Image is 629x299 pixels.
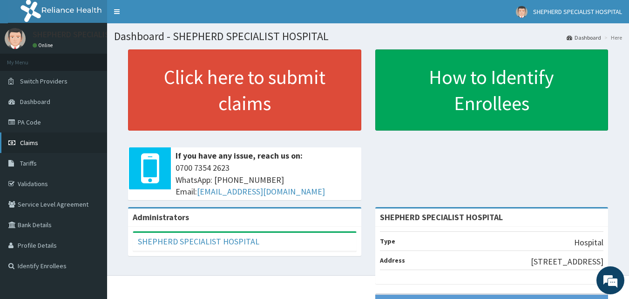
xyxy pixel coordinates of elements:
b: Address [380,256,405,264]
p: SHEPHERD SPECIALIST HOSPITAL [33,30,153,39]
p: Hospital [574,236,603,249]
p: [STREET_ADDRESS] [531,256,603,268]
img: User Image [5,28,26,49]
a: Online [33,42,55,49]
span: Claims [20,139,38,147]
b: Administrators [133,212,189,223]
b: Type [380,237,395,245]
span: SHEPHERD SPECIALIST HOSPITAL [533,7,622,16]
span: Switch Providers [20,77,68,85]
a: [EMAIL_ADDRESS][DOMAIN_NAME] [197,186,325,197]
a: How to Identify Enrollees [375,49,609,131]
a: Dashboard [567,34,601,42]
span: Tariffs [20,159,37,167]
a: SHEPHERD SPECIALIST HOSPITAL [138,236,259,247]
a: Click here to submit claims [128,49,361,131]
img: User Image [516,6,528,18]
b: If you have any issue, reach us on: [176,150,303,161]
span: Dashboard [20,97,50,106]
li: Here [602,34,622,42]
h1: Dashboard - SHEPHERD SPECIALIST HOSPITAL [114,30,622,42]
span: 0700 7354 2623 WhatsApp: [PHONE_NUMBER] Email: [176,162,357,198]
strong: SHEPHERD SPECIALIST HOSPITAL [380,212,503,223]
